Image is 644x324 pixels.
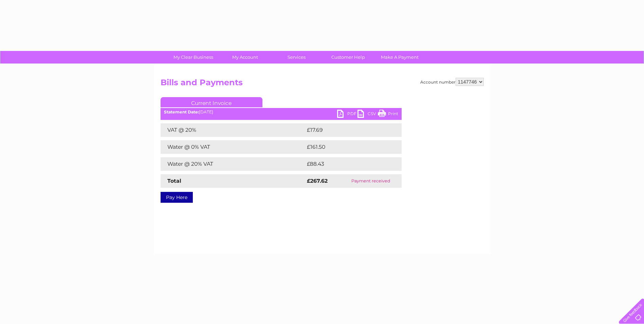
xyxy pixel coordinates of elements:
[305,157,388,171] td: £88.43
[217,51,273,64] a: My Account
[161,140,305,154] td: Water @ 0% VAT
[269,51,325,64] a: Services
[378,110,398,120] a: Print
[320,51,376,64] a: Customer Help
[167,178,181,184] strong: Total
[305,123,387,137] td: £17.69
[161,110,402,114] div: [DATE]
[420,78,484,86] div: Account number
[161,192,193,203] a: Pay Here
[161,157,305,171] td: Water @ 20% VAT
[357,110,378,120] a: CSV
[372,51,428,64] a: Make A Payment
[337,110,357,120] a: PDF
[161,97,262,107] a: Current Invoice
[307,178,328,184] strong: £267.62
[161,78,484,91] h2: Bills and Payments
[305,140,389,154] td: £161.50
[340,174,402,188] td: Payment received
[161,123,305,137] td: VAT @ 20%
[165,51,221,64] a: My Clear Business
[164,109,199,114] b: Statement Date:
